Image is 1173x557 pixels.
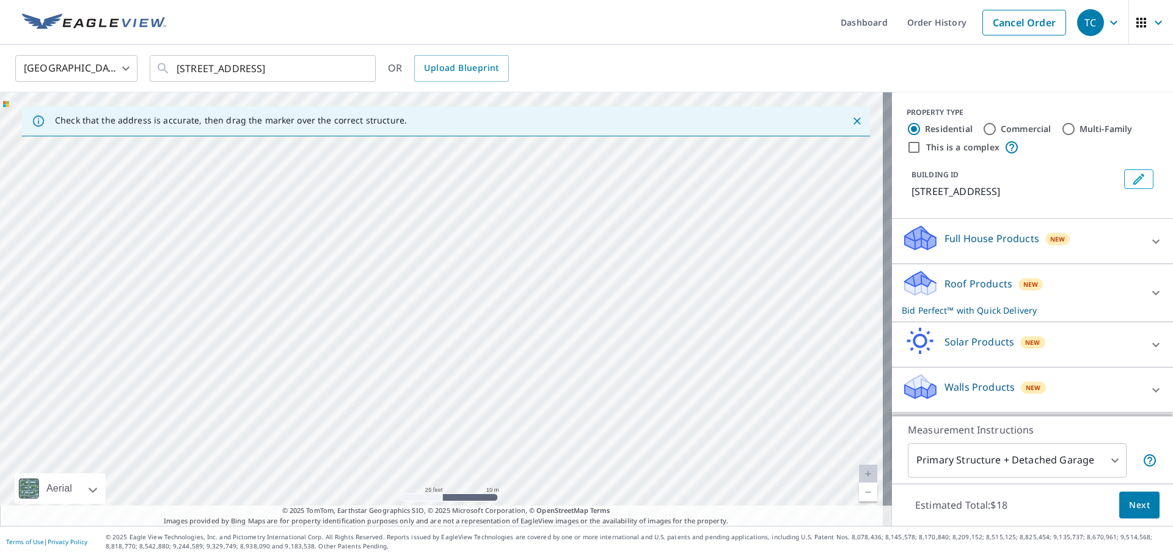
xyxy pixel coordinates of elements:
[22,13,166,32] img: EV Logo
[1080,123,1133,135] label: Multi-Family
[1124,169,1153,189] button: Edit building 1
[1023,279,1039,289] span: New
[106,533,1167,551] p: © 2025 Eagle View Technologies, Inc. and Pictometry International Corp. All Rights Reserved. Repo...
[945,334,1014,349] p: Solar Products
[925,123,973,135] label: Residential
[945,380,1015,394] p: Walls Products
[1119,492,1160,519] button: Next
[282,506,610,516] span: © 2025 TomTom, Earthstar Geographics SIO, © 2025 Microsoft Corporation, ©
[1026,383,1041,393] span: New
[590,506,610,515] a: Terms
[902,372,1163,407] div: Walls ProductsNew
[6,538,87,545] p: |
[902,269,1163,317] div: Roof ProductsNewBid Perfect™ with Quick Delivery
[388,55,509,82] div: OR
[6,537,44,546] a: Terms of Use
[908,422,1157,437] p: Measurement Instructions
[908,443,1127,478] div: Primary Structure + Detached Garage
[1025,338,1040,347] span: New
[536,506,588,515] a: OpenStreetMap
[912,184,1119,199] p: [STREET_ADDRESS]
[55,115,407,126] p: Check that the address is accurate, then drag the marker over the correct structure.
[43,473,76,504] div: Aerial
[902,304,1141,317] p: Bid Perfect™ with Quick Delivery
[926,141,999,153] label: This is a complex
[849,113,865,129] button: Close
[902,224,1163,259] div: Full House ProductsNew
[859,483,877,501] a: Current Level 20, Zoom Out
[945,231,1039,246] p: Full House Products
[15,51,137,86] div: [GEOGRAPHIC_DATA]
[177,51,351,86] input: Search by address or latitude-longitude
[1129,498,1150,513] span: Next
[1077,9,1104,36] div: TC
[859,465,877,483] a: Current Level 20, Zoom In Disabled
[1001,123,1051,135] label: Commercial
[1050,234,1065,244] span: New
[48,537,87,546] a: Privacy Policy
[945,276,1012,291] p: Roof Products
[414,55,508,82] a: Upload Blueprint
[912,169,959,180] p: BUILDING ID
[424,61,499,76] span: Upload Blueprint
[15,473,106,504] div: Aerial
[1142,453,1157,468] span: Your report will include the primary structure and a detached garage if one exists.
[902,327,1163,362] div: Solar ProductsNew
[905,492,1017,518] p: Estimated Total: $18
[907,107,1158,118] div: PROPERTY TYPE
[982,10,1066,35] a: Cancel Order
